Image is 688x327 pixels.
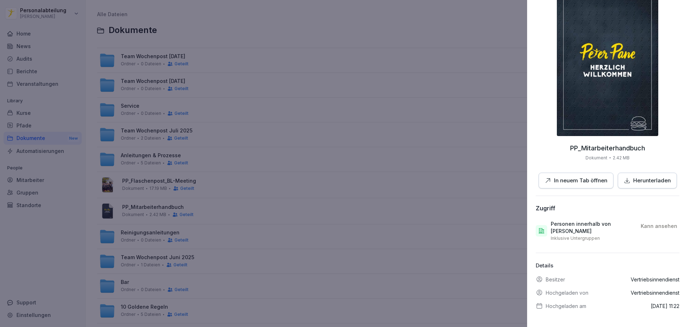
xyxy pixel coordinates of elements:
button: Herunterladen [618,173,677,189]
p: Besitzer [546,276,565,283]
p: Inklusive Untergruppen [551,235,600,241]
button: In neuem Tab öffnen [539,173,613,189]
p: Hochgeladen von [546,289,588,296]
p: 2.42 MB [613,155,630,161]
p: Herunterladen [633,177,671,185]
p: Vertriebsinnendienst [631,289,679,296]
p: In neuem Tab öffnen [554,177,607,185]
p: PP_Mitarbeiterhandbuch [570,145,645,152]
p: Details [536,262,679,270]
p: [DATE] 11:22 [651,302,679,310]
p: Kann ansehen [641,223,677,230]
p: Dokument [586,155,607,161]
p: Vertriebsinnendienst [631,276,679,283]
div: Zugriff [536,205,555,212]
p: Personen innerhalb von [PERSON_NAME] [551,220,635,235]
p: Hochgeladen am [546,302,586,310]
